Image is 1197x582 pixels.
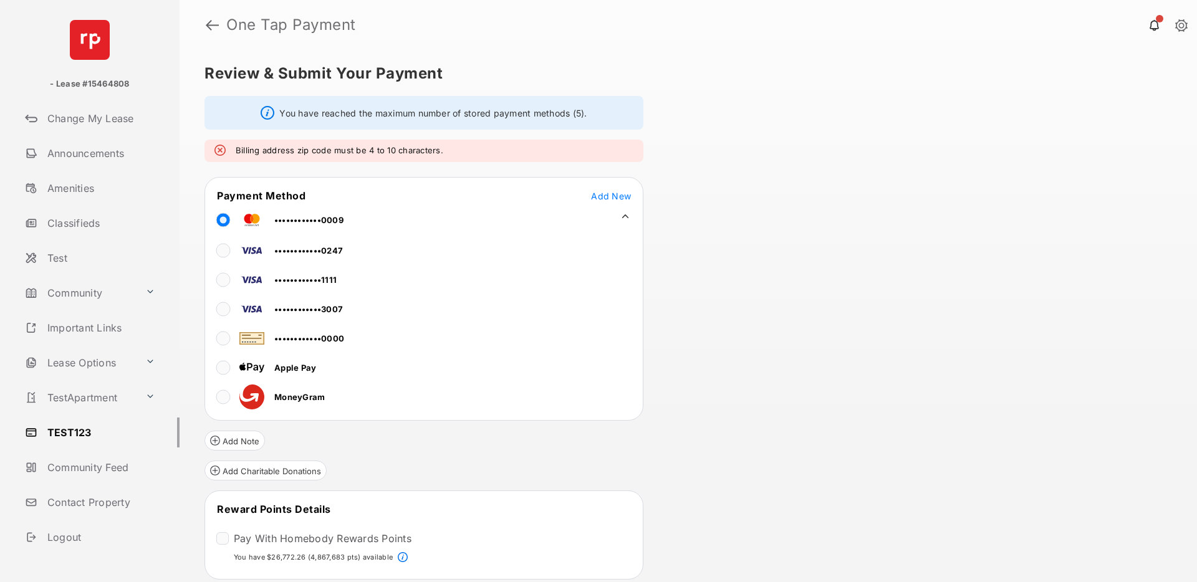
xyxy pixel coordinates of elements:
p: - Lease #15464808 [50,78,129,90]
a: TEST123 [20,417,180,447]
a: TestApartment [20,383,140,413]
a: Amenities [20,173,180,203]
a: Logout [20,522,180,552]
a: Announcements [20,138,180,168]
button: Add New [591,189,631,202]
label: Pay With Homebody Rewards Points [234,532,411,545]
span: MoneyGram [274,392,325,402]
span: Payment Method [217,189,305,202]
a: Change My Lease [20,103,180,133]
span: Reward Points Details [217,503,331,515]
span: Add New [591,191,631,201]
strong: One Tap Payment [226,17,356,32]
button: Add Charitable Donations [204,460,327,480]
span: ••••••••••••0000 [274,333,344,343]
a: Contact Property [20,487,180,517]
a: Community Feed [20,452,180,482]
a: Classifieds [20,208,180,238]
a: Lease Options [20,348,140,378]
h5: Review & Submit Your Payment [204,66,1162,81]
button: Add Note [204,431,265,451]
a: Test [20,243,180,273]
span: ••••••••••••0247 [274,246,343,255]
em: Billing address zip code must be 4 to 10 characters. [236,145,443,157]
a: Community [20,278,140,308]
span: ••••••••••••3007 [274,304,343,314]
span: ••••••••••••0009 [274,215,344,225]
p: You have $26,772.26 (4,867,683 pts) available [234,552,393,563]
div: You have reached the maximum number of stored payment methods (5). [204,96,643,130]
span: ••••••••••••1111 [274,275,337,285]
a: Important Links [20,313,160,343]
img: svg+xml;base64,PHN2ZyB4bWxucz0iaHR0cDovL3d3dy53My5vcmcvMjAwMC9zdmciIHdpZHRoPSI2NCIgaGVpZ2h0PSI2NC... [70,20,110,60]
span: Apple Pay [274,363,316,373]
